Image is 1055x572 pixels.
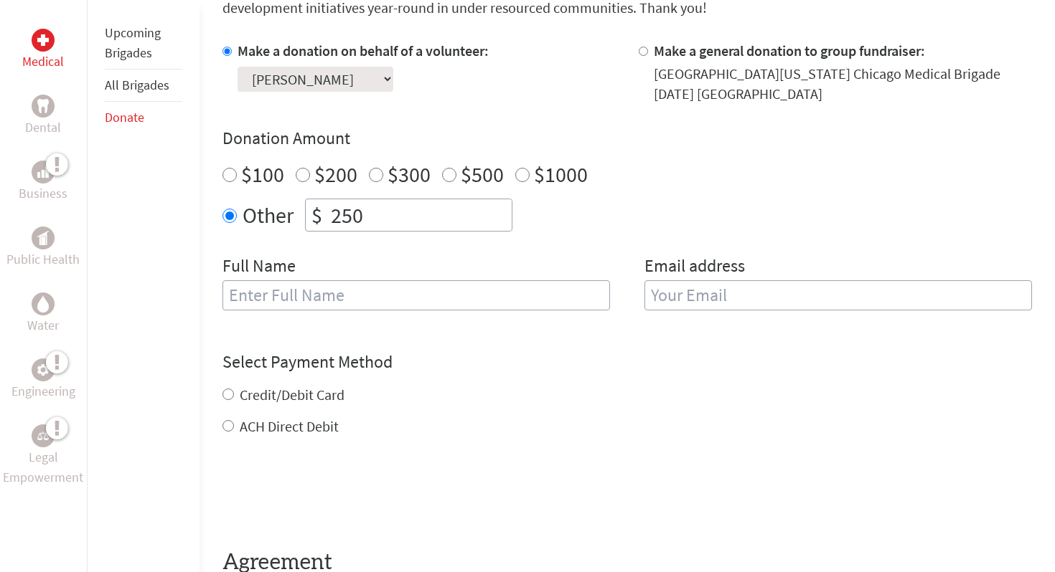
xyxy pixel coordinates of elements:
a: WaterWater [27,292,59,335]
img: Water [37,295,49,312]
input: Your Email [644,280,1032,310]
div: Medical [32,29,55,52]
div: Engineering [32,358,55,381]
li: Donate [105,102,182,133]
input: Enter Amount [328,199,512,231]
img: Legal Empowerment [37,432,49,440]
a: Donate [105,109,144,125]
div: Dental [32,95,55,118]
img: Dental [37,99,49,113]
a: Upcoming Brigades [105,24,161,61]
label: Make a donation on behalf of a volunteer: [238,42,489,59]
img: Medical [37,34,49,46]
div: Public Health [32,227,55,249]
div: Legal Empowerment [32,424,55,447]
p: Engineering [11,381,75,401]
a: EngineeringEngineering [11,358,75,401]
p: Business [19,183,67,204]
label: Other [243,199,294,232]
label: ACH Direct Debit [240,417,339,435]
li: All Brigades [105,70,182,102]
a: MedicalMedical [22,29,64,72]
label: $300 [388,161,431,188]
p: Dental [25,118,61,138]
a: All Brigades [105,77,169,93]
div: [GEOGRAPHIC_DATA][US_STATE] Chicago Medical Brigade [DATE] [GEOGRAPHIC_DATA] [654,64,1032,104]
img: Public Health [37,231,49,245]
label: $1000 [534,161,588,188]
input: Enter Full Name [222,280,610,310]
a: Legal EmpowermentLegal Empowerment [3,424,84,487]
img: Business [37,166,49,178]
label: Full Name [222,254,296,280]
h4: Select Payment Method [222,351,1032,373]
h4: Donation Amount [222,127,1032,150]
li: Upcoming Brigades [105,17,182,70]
label: $200 [314,161,357,188]
a: BusinessBusiness [19,161,67,204]
div: $ [306,199,328,231]
label: Credit/Debit Card [240,386,344,404]
p: Medical [22,52,64,72]
p: Water [27,315,59,335]
a: DentalDental [25,95,61,138]
div: Water [32,292,55,315]
p: Public Health [6,249,80,270]
img: Engineering [37,364,49,376]
label: $500 [461,161,504,188]
div: Business [32,161,55,183]
label: Make a general donation to group fundraiser: [654,42,925,59]
label: Email address [644,254,745,280]
a: Public HealthPublic Health [6,227,80,270]
p: Legal Empowerment [3,447,84,487]
iframe: reCAPTCHA [222,465,441,521]
label: $100 [241,161,284,188]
